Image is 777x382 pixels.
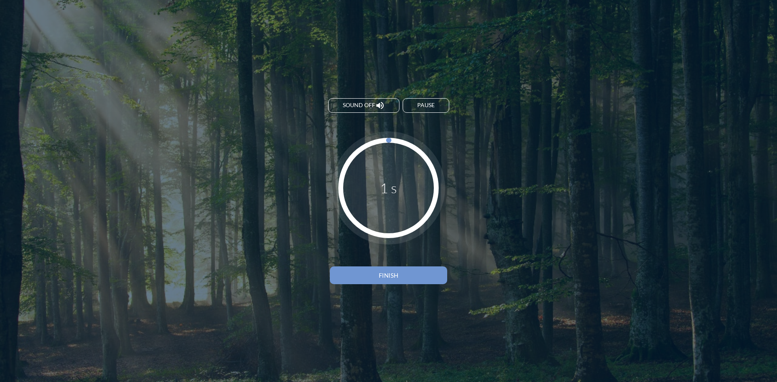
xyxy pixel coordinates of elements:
[328,98,399,113] button: Sound off
[343,102,375,109] span: Sound off
[403,98,449,113] button: Pause
[375,101,385,110] i: volume_up
[417,102,435,109] div: Pause
[330,266,447,284] button: Finish
[344,272,433,279] div: Finish
[380,179,397,196] div: 1 s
